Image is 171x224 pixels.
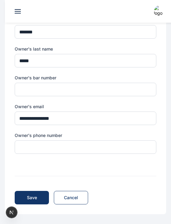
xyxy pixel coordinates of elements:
label: Owner's email [15,104,156,110]
span: Save [27,195,37,201]
label: Owner's phone number [15,132,156,139]
label: Owner's last name [15,46,156,52]
button: Save [15,191,49,204]
button: Cancel [54,191,88,204]
img: logo [154,5,166,17]
label: Owner's bar number [15,75,156,81]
